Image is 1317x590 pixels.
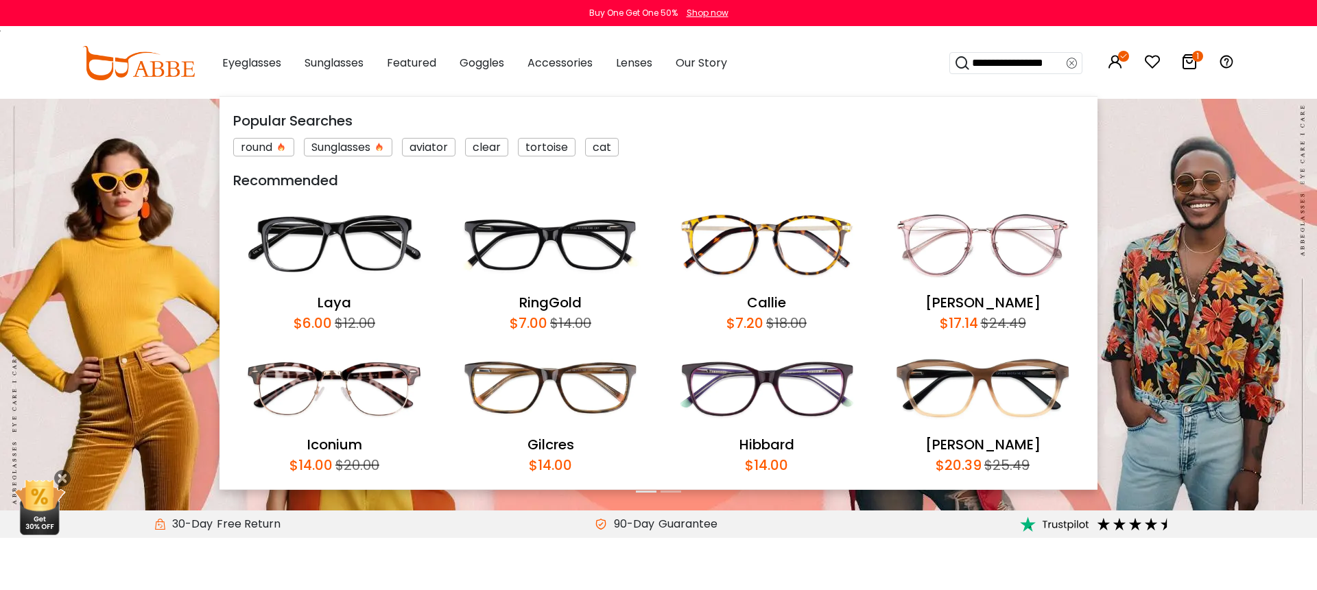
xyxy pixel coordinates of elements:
[607,516,654,532] span: 90-Day
[510,313,547,333] div: $7.00
[529,455,572,475] div: $14.00
[449,198,652,292] img: RingGold
[978,313,1026,333] div: $24.49
[233,198,436,292] img: Laya
[518,138,576,156] div: tortoise
[676,55,727,71] span: Our Story
[460,55,504,71] span: Goggles
[589,7,678,19] div: Buy One Get One 50%
[1181,56,1198,72] a: 1
[881,198,1084,292] img: Naomi
[739,435,794,454] a: Hibbard
[233,138,294,156] div: round
[687,7,728,19] div: Shop now
[940,313,978,333] div: $17.14
[881,340,1084,435] img: Sonia
[305,55,364,71] span: Sunglasses
[165,516,213,532] span: 30-Day
[745,455,788,475] div: $14.00
[665,198,868,292] img: Callie
[547,313,591,333] div: $14.00
[318,293,351,312] a: Laya
[585,138,619,156] div: cat
[14,480,65,535] img: mini welcome offer
[747,293,786,312] a: Callie
[527,435,574,454] a: Gilcres
[527,55,593,71] span: Accessories
[332,313,375,333] div: $12.00
[333,455,379,475] div: $20.00
[233,170,1084,191] div: Recommended
[465,138,508,156] div: clear
[665,340,868,435] img: Hibbard
[402,138,455,156] div: aviator
[222,55,281,71] span: Eyeglasses
[936,455,982,475] div: $20.39
[233,340,436,435] img: Iconium
[387,55,436,71] span: Featured
[233,110,1084,131] div: Popular Searches
[925,293,1041,312] a: [PERSON_NAME]
[763,313,807,333] div: $18.00
[925,435,1041,454] a: [PERSON_NAME]
[289,455,333,475] div: $14.00
[1192,51,1203,62] i: 1
[449,340,652,435] img: Gilcres
[680,7,728,19] a: Shop now
[213,516,285,532] div: Free Return
[519,293,582,312] a: RingGold
[616,55,652,71] span: Lenses
[82,46,195,80] img: abbeglasses.com
[654,516,722,532] div: Guarantee
[304,138,392,156] div: Sunglasses
[294,313,332,333] div: $6.00
[982,455,1030,475] div: $25.49
[307,435,362,454] a: Iconium
[726,313,763,333] div: $7.20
